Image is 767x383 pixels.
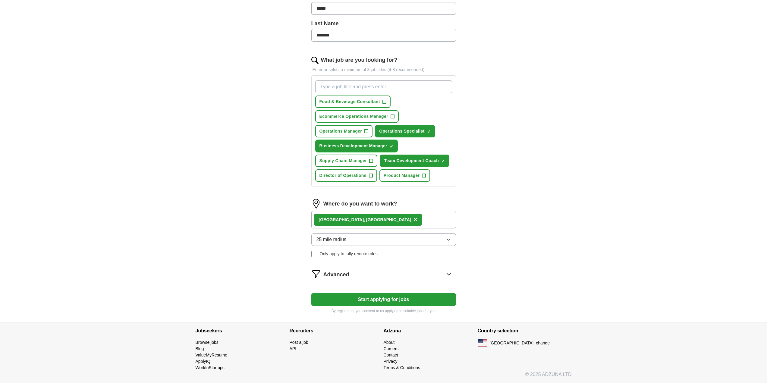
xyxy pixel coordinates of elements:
[311,251,317,257] input: Only apply to fully remote roles
[311,269,321,279] img: filter
[413,216,417,223] span: ×
[321,56,398,64] label: What job are you looking for?
[323,200,397,208] label: Where do you want to work?
[311,308,456,314] p: By registering, you consent to us applying to suitable jobs for you
[196,346,204,351] a: Blog
[311,67,456,73] p: Enter or select a minimum of 3 job titles (4-8 recommended)
[319,143,387,149] span: Business Development Manager
[320,251,378,257] span: Only apply to fully remote roles
[315,169,377,182] button: Director of Operations
[379,169,430,182] button: Product Manager
[384,172,420,179] span: Product Manager
[384,365,420,370] a: Terms & Conditions
[196,340,218,345] a: Browse jobs
[319,128,362,134] span: Operations Manager
[375,125,435,137] button: Operations Specialist✓
[319,217,364,222] strong: [GEOGRAPHIC_DATA]
[196,365,225,370] a: WorkInStartups
[311,293,456,306] button: Start applying for jobs
[536,340,550,346] button: change
[311,233,456,246] button: 25 mile radius
[384,158,439,164] span: Team Development Coach
[315,110,399,123] button: Ecommerce Operations Manager
[384,346,399,351] a: Careers
[384,340,395,345] a: About
[311,57,319,64] img: search.png
[311,20,456,28] label: Last Name
[319,113,388,120] span: Ecommerce Operations Manager
[384,359,398,364] a: Privacy
[196,359,211,364] a: ApplyIQ
[315,96,391,108] button: Food & Beverage Consultant
[290,340,308,345] a: Post a job
[427,129,431,134] span: ✓
[315,125,373,137] button: Operations Manager
[196,353,228,357] a: ValueMyResume
[323,271,349,279] span: Advanced
[316,236,347,243] span: 25 mile radius
[319,172,366,179] span: Director of Operations
[319,217,411,223] div: , [GEOGRAPHIC_DATA]
[478,339,487,347] img: US flag
[384,353,398,357] a: Contact
[380,155,449,167] button: Team Development Coach✓
[379,128,425,134] span: Operations Specialist
[390,144,393,149] span: ✓
[319,158,367,164] span: Supply Chain Manager
[315,140,398,152] button: Business Development Manager✓
[315,80,452,93] input: Type a job title and press enter
[478,322,572,339] h4: Country selection
[490,340,534,346] span: [GEOGRAPHIC_DATA]
[290,346,297,351] a: API
[319,99,380,105] span: Food & Beverage Consultant
[311,199,321,209] img: location.png
[315,155,378,167] button: Supply Chain Manager
[413,215,417,224] button: ×
[441,159,445,164] span: ✓
[191,371,577,383] div: © 2025 ADZUNA LTD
